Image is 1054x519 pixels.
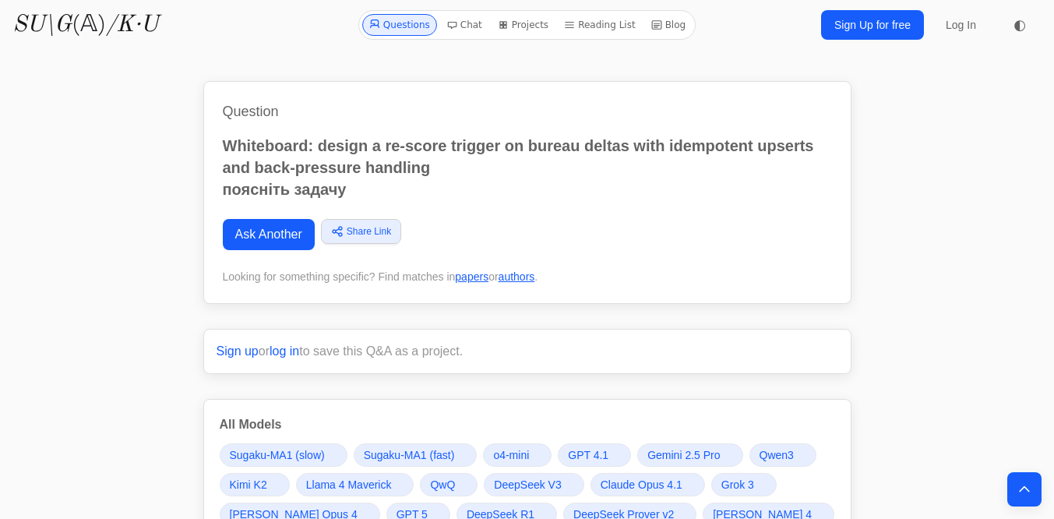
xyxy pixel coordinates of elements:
span: Gemini 2.5 Pro [647,447,720,463]
a: papers [455,270,488,283]
button: ◐ [1004,9,1035,41]
a: Log In [936,11,985,39]
a: GPT 4.1 [558,443,631,467]
p: or to save this Q&A as a project. [217,342,838,361]
h1: Question [223,101,832,122]
a: Reading List [558,14,642,36]
div: Looking for something specific? Find matches in or . [223,269,832,284]
span: Share Link [347,224,391,238]
span: Llama 4 Maverick [306,477,392,493]
a: Ask Another [223,219,315,250]
i: SU\G [12,13,72,37]
span: Sugaku-MA1 (slow) [230,447,325,463]
h3: All Models [220,415,835,434]
span: o4-mini [493,447,529,463]
a: SU\G(𝔸)/K·U [12,11,158,39]
a: Sugaku-MA1 (slow) [220,443,347,467]
a: Blog [645,14,693,36]
a: authors [499,270,535,283]
span: DeepSeek V3 [494,477,561,493]
a: QwQ [420,473,478,496]
a: Claude Opus 4.1 [590,473,705,496]
span: Grok 3 [721,477,754,493]
a: Kimi K2 [220,473,290,496]
a: Gemini 2.5 Pro [637,443,742,467]
span: Qwen3 [760,447,794,463]
a: Questions [362,14,437,36]
span: Sugaku-MA1 (fast) [364,447,455,463]
a: Sign Up for free [821,10,924,40]
a: Sign up [217,344,259,358]
span: GPT 4.1 [568,447,608,463]
a: Sugaku-MA1 (fast) [354,443,478,467]
i: /K·U [106,13,158,37]
a: Llama 4 Maverick [296,473,414,496]
span: QwQ [430,477,455,493]
a: Qwen3 [749,443,816,467]
a: log in [270,344,299,358]
a: DeepSeek V3 [484,473,583,496]
button: Back to top [1007,472,1042,507]
p: Whiteboard: design a re-score trigger on bureau deltas with idempotent upserts and back-pressure ... [223,135,832,200]
a: o4-mini [483,443,552,467]
span: ◐ [1013,18,1026,32]
a: Chat [440,14,488,36]
a: Grok 3 [711,473,777,496]
span: Claude Opus 4.1 [601,477,682,493]
a: Projects [492,14,555,36]
span: Kimi K2 [230,477,267,493]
